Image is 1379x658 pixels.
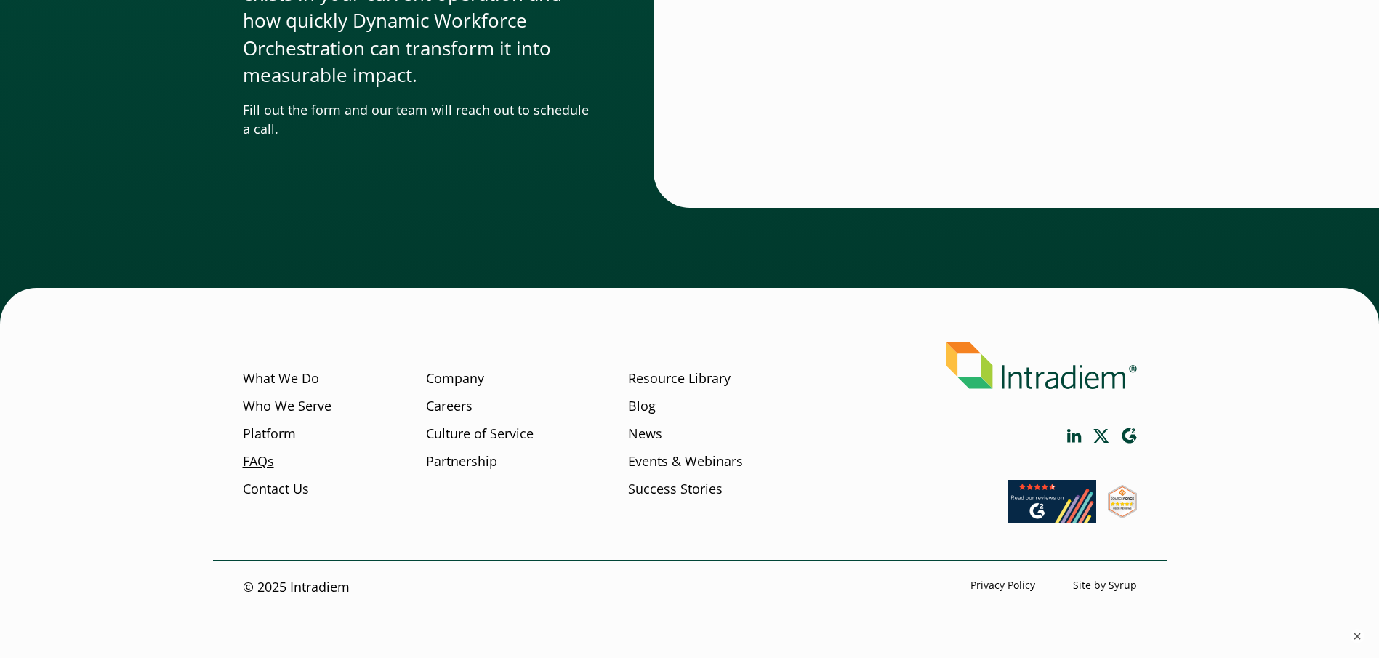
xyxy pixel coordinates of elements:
button: × [1350,629,1364,643]
a: Events & Webinars [628,452,743,471]
a: Contact Us [243,480,309,499]
a: Success Stories [628,480,723,499]
a: Link opens in a new window [1093,429,1109,443]
a: Link opens in a new window [1067,429,1082,443]
a: Privacy Policy [970,578,1035,592]
a: FAQs [243,452,274,471]
p: © 2025 Intradiem [243,578,350,597]
a: Partnership [426,452,497,471]
a: News [628,425,662,444]
a: Company [426,369,484,388]
a: Careers [426,397,473,416]
a: Link opens in a new window [1008,510,1096,527]
a: Blog [628,397,656,416]
a: Link opens in a new window [1108,505,1137,522]
p: Fill out the form and our team will reach out to schedule a call. [243,101,595,139]
a: What We Do [243,369,319,388]
a: Link opens in a new window [1121,428,1137,444]
a: Site by Syrup [1073,578,1137,592]
img: Read our reviews on G2 [1008,480,1096,523]
img: Intradiem [946,342,1137,389]
a: Who We Serve [243,397,331,416]
a: Resource Library [628,369,731,388]
a: Culture of Service [426,425,534,444]
a: Platform [243,425,296,444]
img: SourceForge User Reviews [1108,485,1137,518]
